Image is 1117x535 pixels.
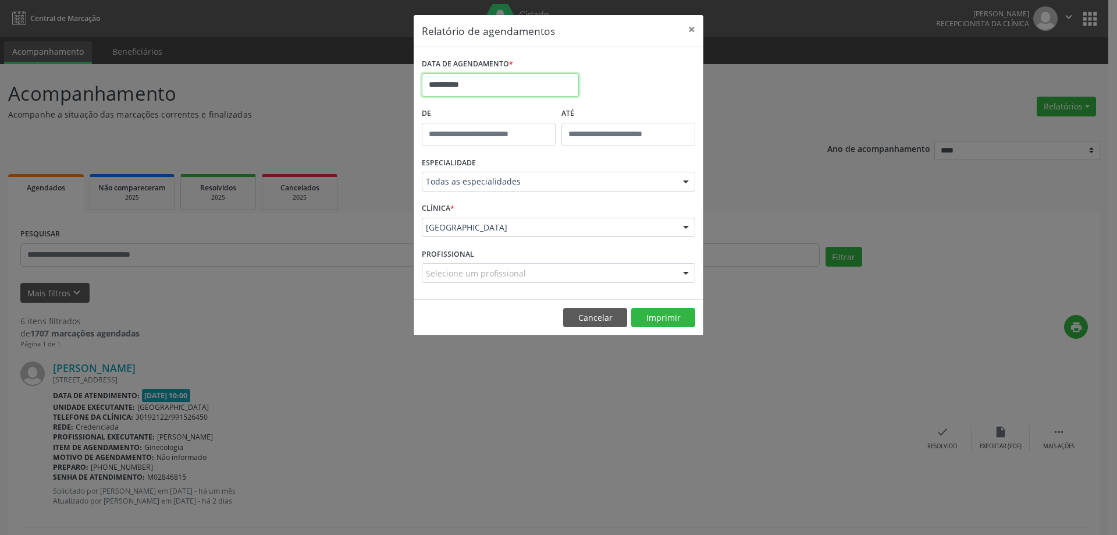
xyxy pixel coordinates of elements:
button: Close [680,15,703,44]
label: ATÉ [561,105,695,123]
button: Cancelar [563,308,627,328]
label: De [422,105,556,123]
label: PROFISSIONAL [422,245,474,263]
span: Todas as especialidades [426,176,671,187]
label: DATA DE AGENDAMENTO [422,55,513,73]
span: [GEOGRAPHIC_DATA] [426,222,671,233]
span: Selecione um profissional [426,267,526,279]
button: Imprimir [631,308,695,328]
label: CLÍNICA [422,200,454,218]
h5: Relatório de agendamentos [422,23,555,38]
label: ESPECIALIDADE [422,154,476,172]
